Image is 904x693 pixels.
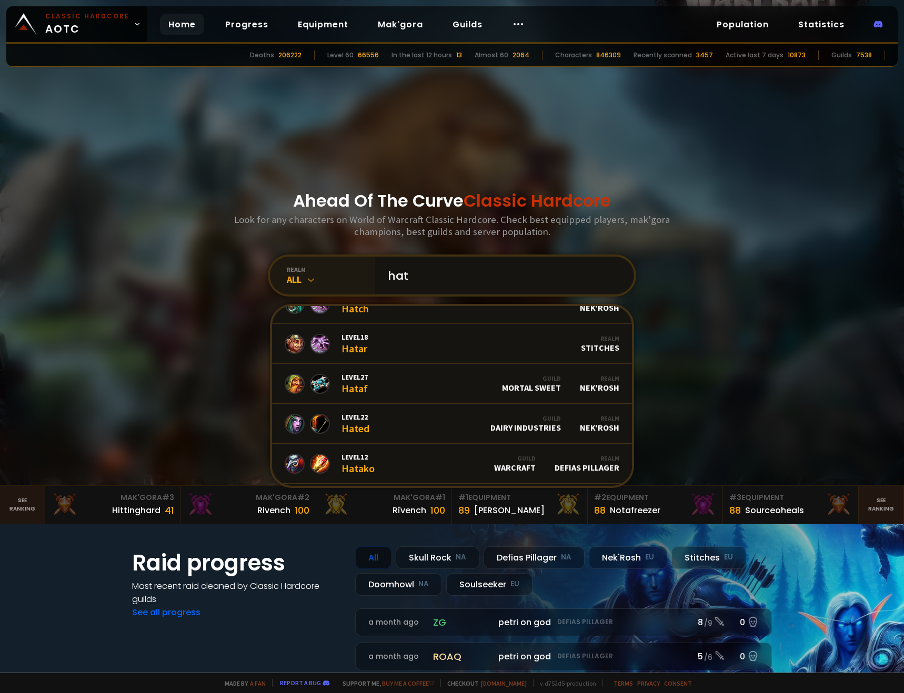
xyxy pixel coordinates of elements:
[588,486,724,524] a: #2Equipment88Notafreezer
[393,504,426,517] div: Rîvench
[580,414,619,433] div: Nek'Rosh
[341,372,368,382] span: Level 27
[464,189,611,212] span: Classic Hardcore
[589,546,667,569] div: Nek'Rosh
[250,679,266,687] a: a fan
[634,50,692,60] div: Recently scanned
[533,679,596,687] span: v. d752d5 - production
[664,679,692,687] a: Consent
[316,486,452,524] a: Mak'Gora#1Rîvench100
[341,412,369,422] span: Level 22
[580,374,619,382] div: Realm
[250,50,274,60] div: Deaths
[513,50,529,60] div: 2064
[446,573,533,596] div: Soulseeker
[341,372,368,395] div: Hataf
[596,50,621,60] div: 846309
[280,679,321,687] a: Report a bug
[475,50,508,60] div: Almost 60
[287,273,375,286] div: All
[396,546,479,569] div: Skull Rock
[594,492,606,503] span: # 2
[272,484,632,524] a: Level12HatateGuildDiceRealmStitches
[355,573,442,596] div: Doomhowl
[181,486,317,524] a: Mak'Gora#2Rivench100
[490,414,561,433] div: Dairy Industries
[859,486,904,524] a: Seeranking
[708,14,777,35] a: Population
[555,50,592,60] div: Characters
[391,50,452,60] div: In the last 12 hours
[230,213,674,238] h3: Look for any characters on World of Warcraft Classic Hardcore. Check best equipped players, mak'g...
[510,579,519,589] small: EU
[502,374,561,382] div: Guild
[671,546,746,569] div: Stitches
[790,14,853,35] a: Statistics
[358,50,379,60] div: 66556
[594,492,717,503] div: Equipment
[162,492,174,503] span: # 3
[696,50,713,60] div: 3457
[369,14,431,35] a: Mak'gora
[418,579,429,589] small: NA
[440,679,527,687] span: Checkout
[494,454,536,462] div: Guild
[355,608,772,636] a: a month agozgpetri on godDefias Pillager8 /90
[435,492,445,503] span: # 1
[610,504,660,517] div: Notafreezer
[278,50,302,60] div: 206222
[856,50,872,60] div: 7538
[355,643,772,670] a: a month agoroaqpetri on godDefias Pillager5 /60
[132,606,200,618] a: See all progress
[45,12,129,37] span: AOTC
[45,12,129,21] small: Classic Hardcore
[112,504,160,517] div: Hittinghard
[341,452,375,475] div: Hatako
[729,492,852,503] div: Equipment
[581,334,619,353] div: Stitches
[458,492,581,503] div: Equipment
[745,504,804,517] div: Sourceoheals
[45,486,181,524] a: Mak'Gora#3Hittinghard41
[831,50,852,60] div: Guilds
[444,14,491,35] a: Guilds
[52,492,174,503] div: Mak'Gora
[555,454,619,473] div: Defias Pillager
[160,14,204,35] a: Home
[580,414,619,422] div: Realm
[132,546,343,579] h1: Raid progress
[594,503,606,517] div: 88
[726,50,784,60] div: Active last 7 days
[581,334,619,342] div: Realm
[341,332,368,355] div: Hatar
[336,679,434,687] span: Support me,
[297,492,309,503] span: # 2
[341,412,369,435] div: Hated
[341,332,368,342] span: Level 18
[456,50,462,60] div: 13
[187,492,310,503] div: Mak'Gora
[132,579,343,606] h4: Most recent raid cleaned by Classic Hardcore guilds
[729,503,741,517] div: 88
[272,364,632,404] a: Level27HatafGuildMortal SweetRealmNek'Rosh
[272,404,632,444] a: Level22HatedGuildDairy IndustriesRealmNek'Rosh
[614,679,633,687] a: Terms
[458,503,470,517] div: 89
[645,552,654,563] small: EU
[257,504,290,517] div: Rivench
[490,414,561,422] div: Guild
[724,552,733,563] small: EU
[382,679,434,687] a: Buy me a coffee
[217,14,277,35] a: Progress
[580,374,619,393] div: Nek'Rosh
[637,679,660,687] a: Privacy
[165,503,174,517] div: 41
[474,504,545,517] div: [PERSON_NAME]
[456,552,466,563] small: NA
[481,679,527,687] a: [DOMAIN_NAME]
[6,6,147,42] a: Classic HardcoreAOTC
[458,492,468,503] span: # 1
[502,374,561,393] div: Mortal Sweet
[323,492,445,503] div: Mak'Gora
[355,546,391,569] div: All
